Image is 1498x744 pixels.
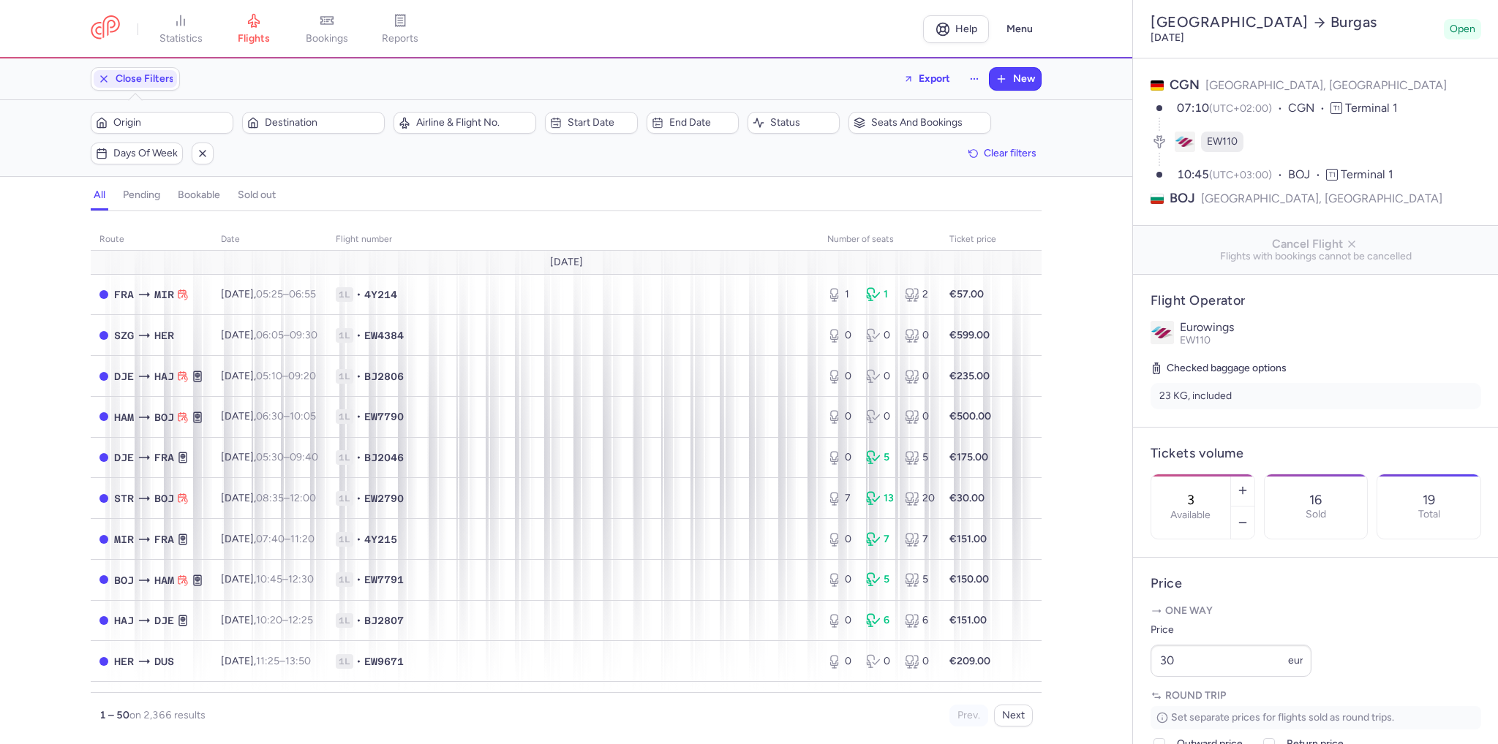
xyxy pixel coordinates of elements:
[336,572,353,587] span: 1L
[256,655,279,667] time: 11:25
[154,449,174,466] span: FRA
[818,229,941,251] th: number of seats
[242,112,385,134] button: Destination
[154,531,174,547] span: FRA
[1151,13,1438,31] h2: [GEOGRAPHIC_DATA] Burgas
[221,614,313,626] span: [DATE],
[356,409,361,424] span: •
[238,32,270,45] span: flights
[356,287,361,302] span: •
[256,614,282,626] time: 10:20
[238,189,276,202] h4: sold out
[949,614,987,626] strong: €151.00
[416,117,531,129] span: Airline & Flight No.
[336,287,353,302] span: 1L
[290,329,317,341] time: 09:30
[99,709,129,721] strong: 1 – 50
[949,329,990,341] strong: €599.00
[114,327,134,343] span: SZG
[1151,360,1481,377] h5: Checked baggage options
[1207,134,1238,149] span: EW110
[1170,77,1200,93] span: CGN
[221,370,316,382] span: [DATE],
[159,32,203,45] span: statistics
[1175,132,1195,152] figure: EW airline logo
[905,287,932,302] div: 2
[827,450,854,465] div: 0
[114,531,134,547] span: MIR
[256,492,316,504] span: –
[949,370,990,382] strong: €235.00
[1418,509,1440,520] p: Total
[114,409,134,425] span: HAM
[336,328,353,343] span: 1L
[256,614,313,626] span: –
[288,370,316,382] time: 09:20
[91,15,120,42] a: CitizenPlane red outlined logo
[123,189,160,202] h4: pending
[1151,383,1481,409] li: 23 KG, included
[669,117,734,129] span: End date
[356,450,361,465] span: •
[866,491,893,506] div: 13
[256,329,284,341] time: 06:05
[1201,189,1442,208] span: [GEOGRAPHIC_DATA], [GEOGRAPHIC_DATA]
[256,533,285,545] time: 07:40
[306,32,348,45] span: bookings
[256,329,317,341] span: –
[336,450,353,465] span: 1L
[154,368,174,384] span: HAJ
[129,709,206,721] span: on 2,366 results
[290,410,316,422] time: 10:05
[941,229,1005,251] th: Ticket price
[256,573,314,585] span: –
[356,613,361,628] span: •
[114,612,134,629] span: HAJ
[1288,654,1303,667] span: eur
[905,369,932,384] div: 0
[866,409,893,424] div: 0
[905,491,932,506] div: 20
[1180,334,1211,346] span: EW110
[154,409,174,425] span: BOJ
[949,288,984,300] strong: €57.00
[568,117,632,129] span: Start date
[221,655,311,667] span: [DATE],
[256,492,284,504] time: 08:35
[1309,493,1322,507] p: 16
[154,572,174,588] span: HAM
[94,189,105,202] h4: all
[923,15,989,43] a: Help
[949,492,985,504] strong: €30.00
[336,409,353,424] span: 1L
[866,369,893,384] div: 0
[364,13,437,45] a: reports
[256,410,316,422] span: –
[905,572,932,587] div: 5
[91,68,179,90] button: Close Filters
[256,288,283,300] time: 05:25
[984,148,1036,159] span: Clear filters
[256,370,282,382] time: 05:10
[114,572,134,588] span: BOJ
[550,257,583,268] span: [DATE]
[894,67,960,91] button: Export
[336,369,353,384] span: 1L
[1151,575,1481,592] h4: Price
[770,117,835,129] span: Status
[827,491,854,506] div: 7
[949,573,989,585] strong: €150.00
[290,451,318,463] time: 09:40
[1151,645,1311,677] input: ---
[289,288,316,300] time: 06:55
[866,328,893,343] div: 0
[221,329,317,341] span: [DATE],
[336,532,353,547] span: 1L
[949,533,987,545] strong: €151.00
[905,532,932,547] div: 7
[1288,167,1326,183] span: BOJ
[356,572,361,587] span: •
[114,449,134,466] span: DJE
[256,573,282,585] time: 10:45
[178,189,220,202] h4: bookable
